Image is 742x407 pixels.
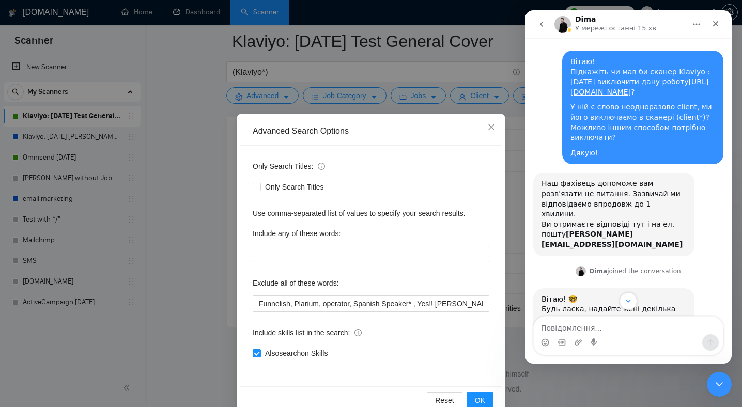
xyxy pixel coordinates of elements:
span: Only Search Titles: [253,161,325,172]
div: Advanced Search Options [253,126,489,137]
iframe: To enrich screen reader interactions, please activate Accessibility in Grammarly extension settings [707,372,732,397]
span: Reset [435,395,454,406]
span: Only Search Titles [261,181,328,193]
span: close [487,123,496,131]
span: info-circle [318,163,325,170]
div: Use comma-separated list of values to specify your search results. [253,208,489,219]
span: Also search on Skills [261,348,332,359]
button: Close [477,114,505,142]
span: OK [475,395,485,406]
iframe: To enrich screen reader interactions, please activate Accessibility in Grammarly extension settings [525,10,732,364]
span: info-circle [354,329,362,336]
label: Include any of these words: [253,225,341,242]
span: Include skills list in the search: [253,327,362,338]
label: Exclude all of these words: [253,275,339,291]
